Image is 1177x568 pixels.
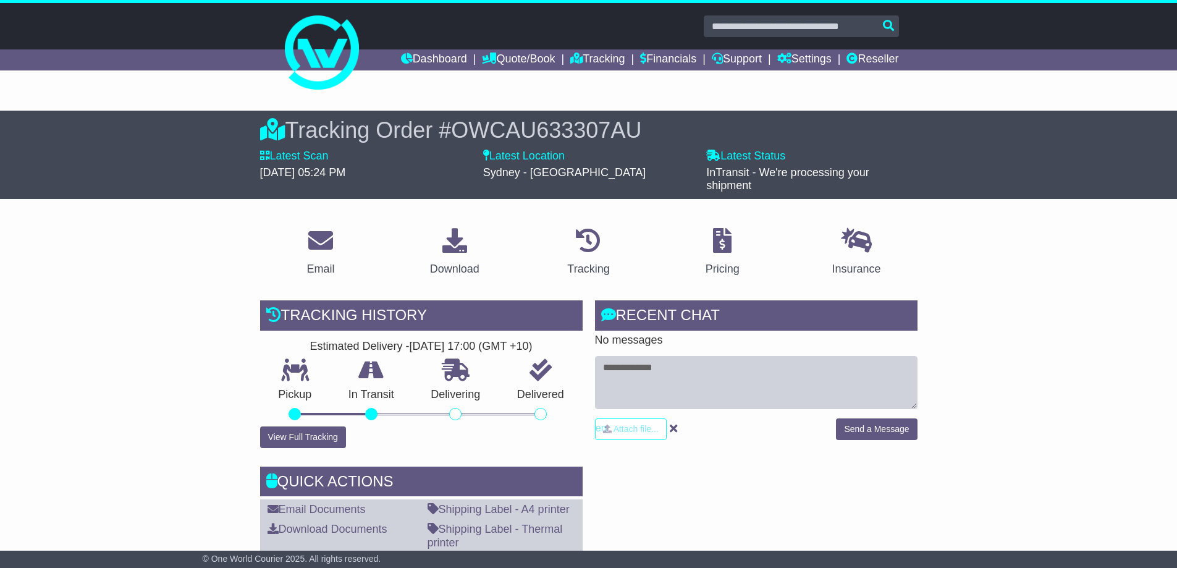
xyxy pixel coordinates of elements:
[298,224,342,282] a: Email
[706,150,785,163] label: Latest Status
[595,300,918,334] div: RECENT CHAT
[499,388,583,402] p: Delivered
[483,150,565,163] label: Latest Location
[410,340,533,354] div: [DATE] 17:00 (GMT +10)
[430,261,479,278] div: Download
[559,224,617,282] a: Tracking
[260,300,583,334] div: Tracking history
[570,49,625,70] a: Tracking
[260,426,346,448] button: View Full Tracking
[260,467,583,500] div: Quick Actions
[260,388,331,402] p: Pickup
[483,166,646,179] span: Sydney - [GEOGRAPHIC_DATA]
[777,49,832,70] a: Settings
[595,334,918,347] p: No messages
[428,523,563,549] a: Shipping Label - Thermal printer
[428,503,570,515] a: Shipping Label - A4 printer
[268,523,387,535] a: Download Documents
[567,261,609,278] div: Tracking
[640,49,696,70] a: Financials
[413,388,499,402] p: Delivering
[706,261,740,278] div: Pricing
[712,49,762,70] a: Support
[836,418,917,440] button: Send a Message
[330,388,413,402] p: In Transit
[422,224,487,282] a: Download
[260,166,346,179] span: [DATE] 05:24 PM
[824,224,889,282] a: Insurance
[260,340,583,354] div: Estimated Delivery -
[482,49,555,70] a: Quote/Book
[698,224,748,282] a: Pricing
[401,49,467,70] a: Dashboard
[832,261,881,278] div: Insurance
[306,261,334,278] div: Email
[203,554,381,564] span: © One World Courier 2025. All rights reserved.
[260,117,918,143] div: Tracking Order #
[268,503,366,515] a: Email Documents
[846,49,898,70] a: Reseller
[260,150,329,163] label: Latest Scan
[706,166,869,192] span: InTransit - We're processing your shipment
[451,117,641,143] span: OWCAU633307AU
